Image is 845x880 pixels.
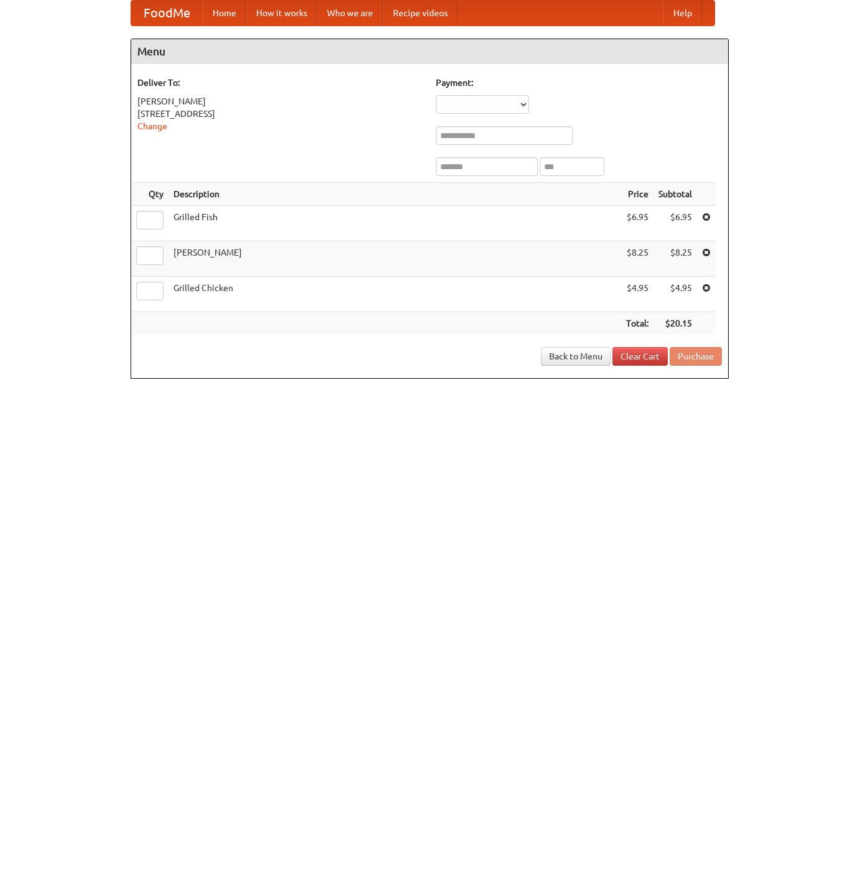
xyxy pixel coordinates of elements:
[621,241,653,277] td: $8.25
[137,76,423,89] h5: Deliver To:
[670,347,722,366] button: Purchase
[663,1,702,25] a: Help
[317,1,383,25] a: Who we are
[383,1,458,25] a: Recipe videos
[169,241,621,277] td: [PERSON_NAME]
[621,183,653,206] th: Price
[169,206,621,241] td: Grilled Fish
[541,347,611,366] a: Back to Menu
[653,312,697,335] th: $20.15
[612,347,668,366] a: Clear Cart
[436,76,722,89] h5: Payment:
[653,241,697,277] td: $8.25
[137,95,423,108] div: [PERSON_NAME]
[653,183,697,206] th: Subtotal
[169,277,621,312] td: Grilled Chicken
[621,277,653,312] td: $4.95
[137,108,423,120] div: [STREET_ADDRESS]
[131,39,728,64] h4: Menu
[246,1,317,25] a: How it works
[621,312,653,335] th: Total:
[621,206,653,241] td: $6.95
[203,1,246,25] a: Home
[169,183,621,206] th: Description
[653,277,697,312] td: $4.95
[137,121,167,131] a: Change
[131,1,203,25] a: FoodMe
[653,206,697,241] td: $6.95
[131,183,169,206] th: Qty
